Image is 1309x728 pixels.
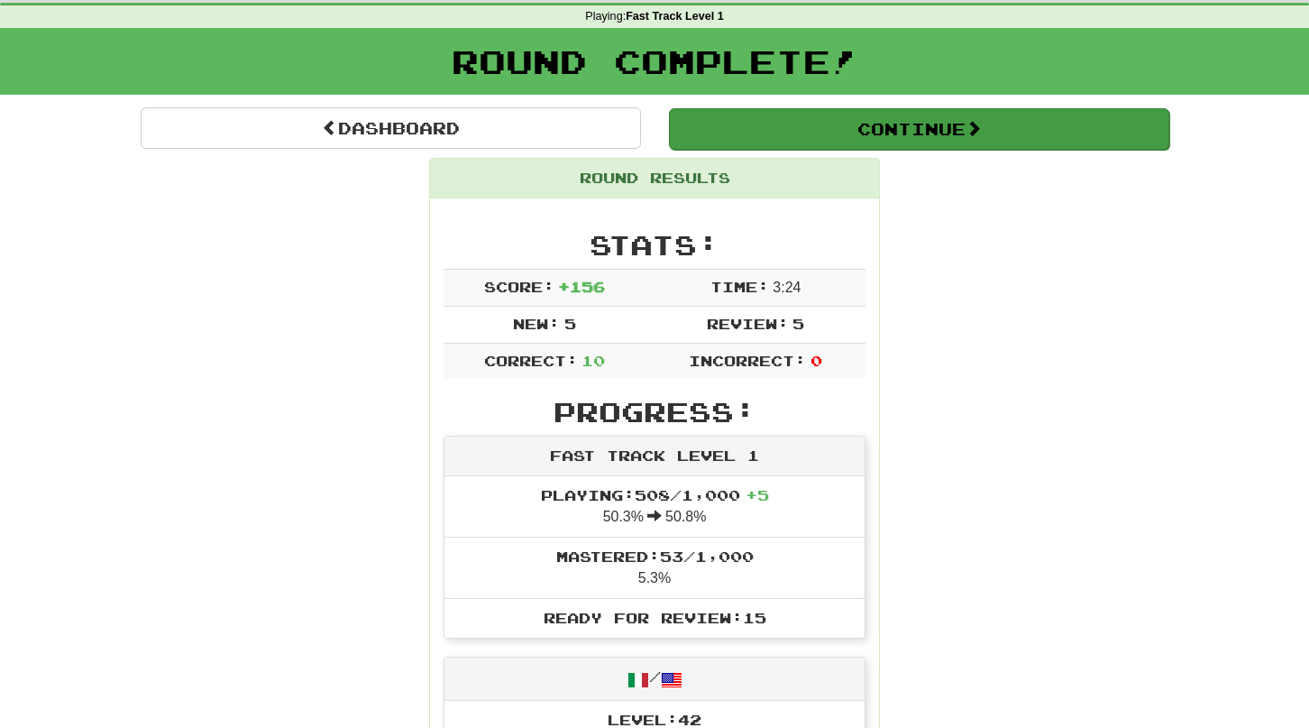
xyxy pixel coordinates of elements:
[444,537,865,599] li: 5.3%
[707,315,789,332] span: Review:
[626,10,724,23] strong: Fast Track Level 1
[773,280,801,295] span: 3 : 24
[6,43,1303,79] h1: Round Complete!
[689,352,806,369] span: Incorrect:
[810,352,822,369] span: 0
[444,397,865,427] h2: Progress:
[792,315,804,332] span: 5
[484,278,554,295] span: Score:
[541,486,769,503] span: Playing: 508 / 1,000
[556,548,754,565] span: Mastered: 53 / 1,000
[669,108,1169,150] button: Continue
[444,230,865,260] h2: Stats:
[430,159,879,198] div: Round Results
[444,437,865,476] div: Fast Track Level 1
[444,476,865,538] li: 50.3% 50.8%
[581,352,605,369] span: 10
[141,107,641,149] a: Dashboard
[513,315,560,332] span: New:
[558,278,605,295] span: + 156
[746,486,769,503] span: + 5
[544,609,766,626] span: Ready for Review: 15
[484,352,578,369] span: Correct:
[608,711,701,728] span: Level: 42
[564,315,576,332] span: 5
[444,658,865,700] div: /
[710,278,769,295] span: Time:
